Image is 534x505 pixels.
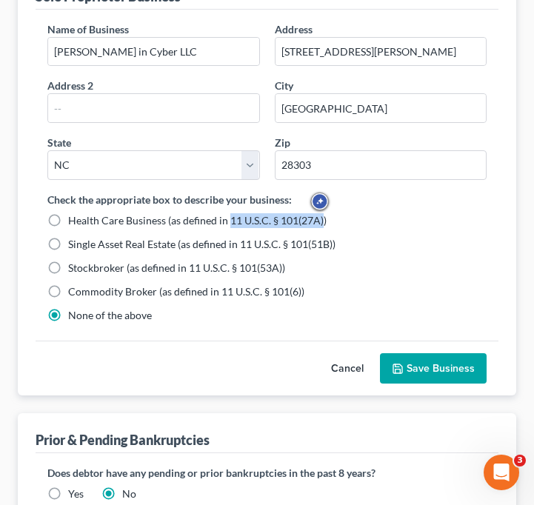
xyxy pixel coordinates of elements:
[68,214,327,227] span: Health Care Business (as defined in 11 U.S.C. § 101(27A))
[47,23,129,36] span: Name of Business
[276,38,487,66] input: Enter address...
[47,78,93,93] label: Address 2
[514,455,526,466] span: 3
[275,78,293,93] label: City
[275,150,487,180] input: XXXXX
[484,455,519,490] iframe: Intercom live chat
[380,353,487,384] button: Save Business
[275,135,290,150] label: Zip
[48,38,259,66] input: Enter name...
[275,21,313,37] label: Address
[47,465,487,481] label: Does debtor have any pending or prior bankruptcies in the past 8 years?
[68,261,285,274] span: Stockbroker (as defined in 11 U.S.C. § 101(53A))
[315,354,380,384] button: Cancel
[276,94,487,122] input: Enter city..
[68,309,152,321] span: None of the above
[47,135,71,150] label: State
[68,238,336,250] span: Single Asset Real Estate (as defined in 11 U.S.C. § 101(51B))
[48,94,259,122] input: --
[47,192,292,207] label: Check the appropriate box to describe your business:
[68,285,304,298] span: Commodity Broker (as defined in 11 U.S.C. § 101(6))
[122,486,136,501] label: No
[68,486,84,501] label: Yes
[36,431,210,449] div: Prior & Pending Bankruptcies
